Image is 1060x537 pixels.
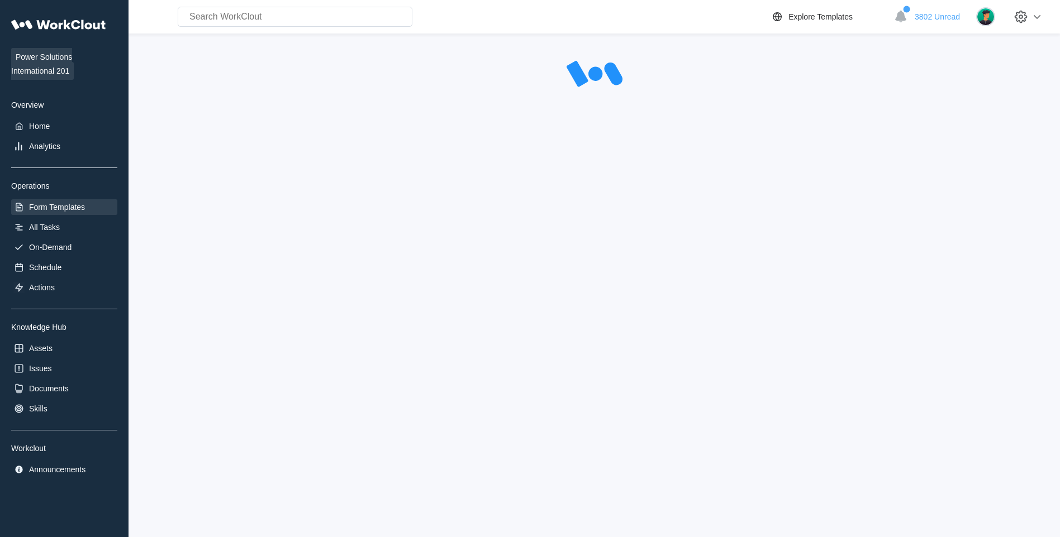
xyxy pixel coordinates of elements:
div: Announcements [29,465,85,474]
div: Operations [11,181,117,190]
div: Skills [29,404,47,413]
a: Actions [11,280,117,295]
a: Issues [11,361,117,376]
div: Schedule [29,263,61,272]
div: Overview [11,100,117,109]
a: Form Templates [11,199,117,215]
a: Assets [11,341,117,356]
input: Search WorkClout [178,7,412,27]
span: 3802 Unread [915,12,960,21]
div: Knowledge Hub [11,323,117,332]
div: All Tasks [29,223,60,232]
div: Form Templates [29,203,85,212]
a: On-Demand [11,239,117,255]
div: Assets [29,344,53,353]
a: Home [11,118,117,134]
div: Documents [29,384,69,393]
a: Announcements [11,462,117,477]
a: All Tasks [11,219,117,235]
a: Documents [11,381,117,396]
a: Explore Templates [771,10,888,23]
span: Power Solutions International 201 [11,48,74,80]
div: On-Demand [29,243,72,252]
img: user.png [976,7,995,26]
div: Home [29,122,50,131]
div: Analytics [29,142,60,151]
div: Explore Templates [788,12,853,21]
div: Workclout [11,444,117,453]
a: Analytics [11,138,117,154]
div: Actions [29,283,55,292]
a: Schedule [11,260,117,275]
div: Issues [29,364,51,373]
a: Skills [11,401,117,416]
